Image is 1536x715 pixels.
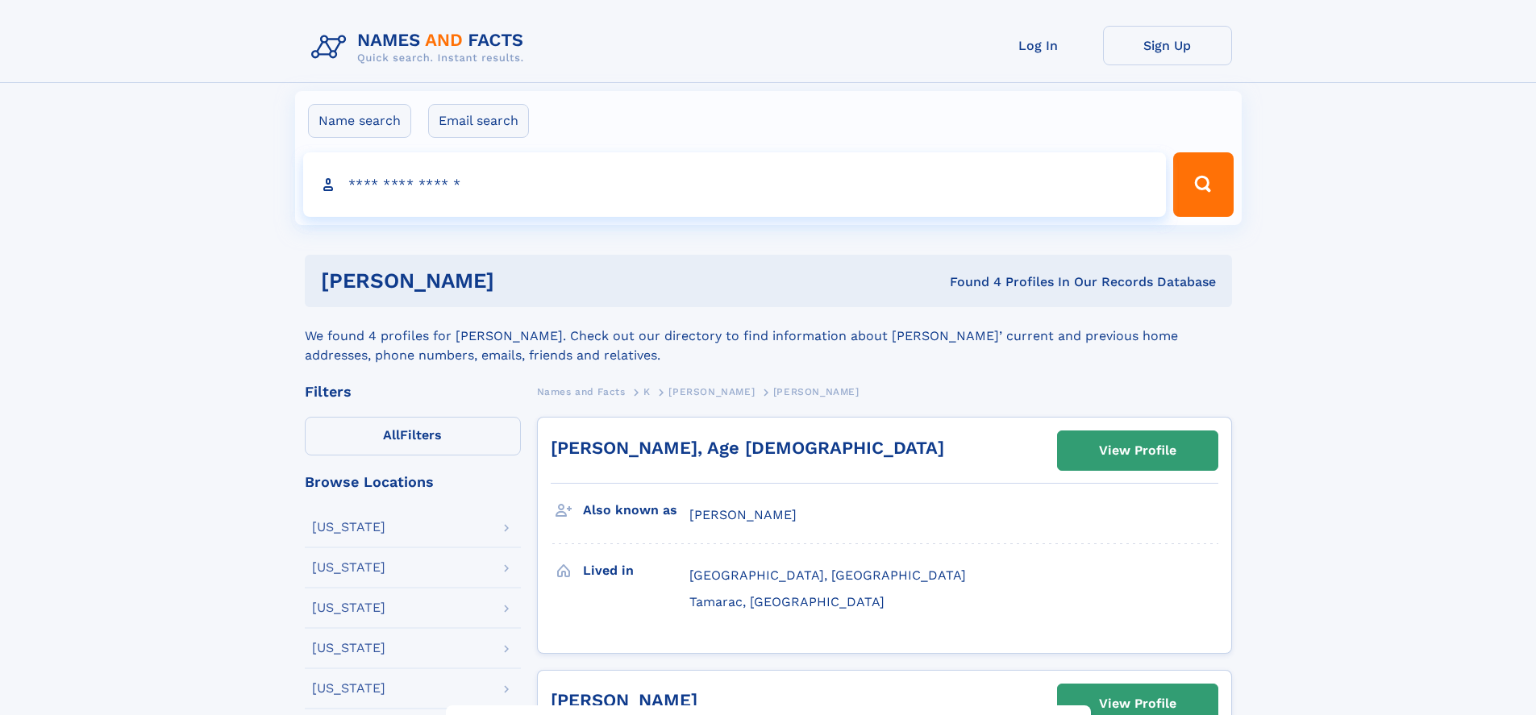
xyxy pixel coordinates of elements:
[537,381,626,401] a: Names and Facts
[303,152,1167,217] input: search input
[668,381,755,401] a: [PERSON_NAME]
[1099,432,1176,469] div: View Profile
[551,438,944,458] a: [PERSON_NAME], Age [DEMOGRAPHIC_DATA]
[689,594,885,609] span: Tamarac, [GEOGRAPHIC_DATA]
[305,385,521,399] div: Filters
[308,104,411,138] label: Name search
[583,557,689,584] h3: Lived in
[1173,152,1233,217] button: Search Button
[689,507,797,522] span: [PERSON_NAME]
[312,601,385,614] div: [US_STATE]
[305,475,521,489] div: Browse Locations
[383,427,400,443] span: All
[305,307,1232,365] div: We found 4 profiles for [PERSON_NAME]. Check out our directory to find information about [PERSON_...
[583,497,689,524] h3: Also known as
[312,682,385,695] div: [US_STATE]
[974,26,1103,65] a: Log In
[643,386,651,397] span: K
[722,273,1216,291] div: Found 4 Profiles In Our Records Database
[312,642,385,655] div: [US_STATE]
[1058,431,1218,470] a: View Profile
[551,690,697,710] a: [PERSON_NAME]
[773,386,860,397] span: [PERSON_NAME]
[689,567,966,583] span: [GEOGRAPHIC_DATA], [GEOGRAPHIC_DATA]
[305,26,537,69] img: Logo Names and Facts
[428,104,529,138] label: Email search
[312,521,385,534] div: [US_STATE]
[668,386,755,397] span: [PERSON_NAME]
[643,381,651,401] a: K
[1103,26,1232,65] a: Sign Up
[312,561,385,574] div: [US_STATE]
[321,271,722,291] h1: [PERSON_NAME]
[305,417,521,455] label: Filters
